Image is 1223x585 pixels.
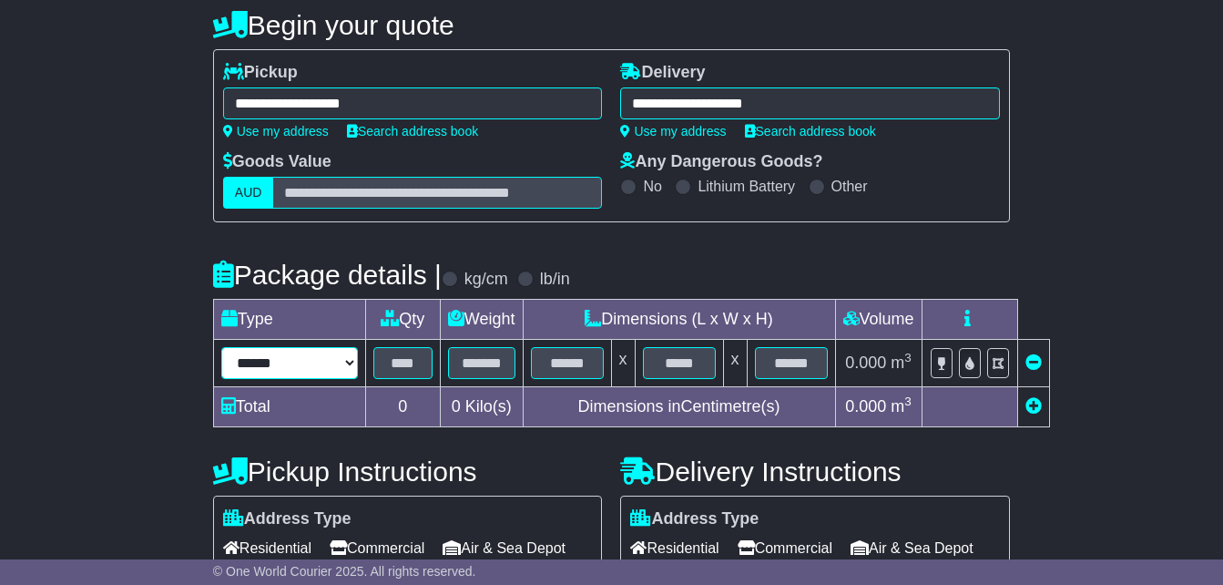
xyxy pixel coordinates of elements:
[643,178,661,195] label: No
[698,178,795,195] label: Lithium Battery
[738,534,832,562] span: Commercial
[365,300,440,340] td: Qty
[213,387,365,427] td: Total
[891,397,912,416] span: m
[831,178,868,195] label: Other
[745,124,876,139] a: Search address book
[891,354,912,372] span: m
[620,152,822,172] label: Any Dangerous Goods?
[1025,354,1042,372] a: Remove this item
[620,63,705,83] label: Delivery
[440,387,523,427] td: Kilo(s)
[611,340,635,387] td: x
[904,351,912,364] sup: 3
[213,457,603,487] h4: Pickup Instructions
[213,260,442,290] h4: Package details |
[213,10,1010,40] h4: Begin your quote
[223,534,311,562] span: Residential
[223,152,331,172] label: Goods Value
[630,509,759,529] label: Address Type
[223,63,298,83] label: Pickup
[213,300,365,340] td: Type
[851,534,973,562] span: Air & Sea Depot
[330,534,424,562] span: Commercial
[540,270,570,290] label: lb/in
[904,395,912,408] sup: 3
[835,300,922,340] td: Volume
[630,534,719,562] span: Residential
[523,387,835,427] td: Dimensions in Centimetre(s)
[620,457,1010,487] h4: Delivery Instructions
[845,397,886,416] span: 0.000
[723,340,747,387] td: x
[347,124,478,139] a: Search address book
[523,300,835,340] td: Dimensions (L x W x H)
[213,564,476,579] span: © One World Courier 2025. All rights reserved.
[223,124,329,139] a: Use my address
[620,124,726,139] a: Use my address
[365,387,440,427] td: 0
[443,534,566,562] span: Air & Sea Depot
[845,354,886,372] span: 0.000
[223,509,352,529] label: Address Type
[464,270,508,290] label: kg/cm
[452,397,461,416] span: 0
[223,177,274,209] label: AUD
[1025,397,1042,416] a: Add new item
[440,300,523,340] td: Weight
